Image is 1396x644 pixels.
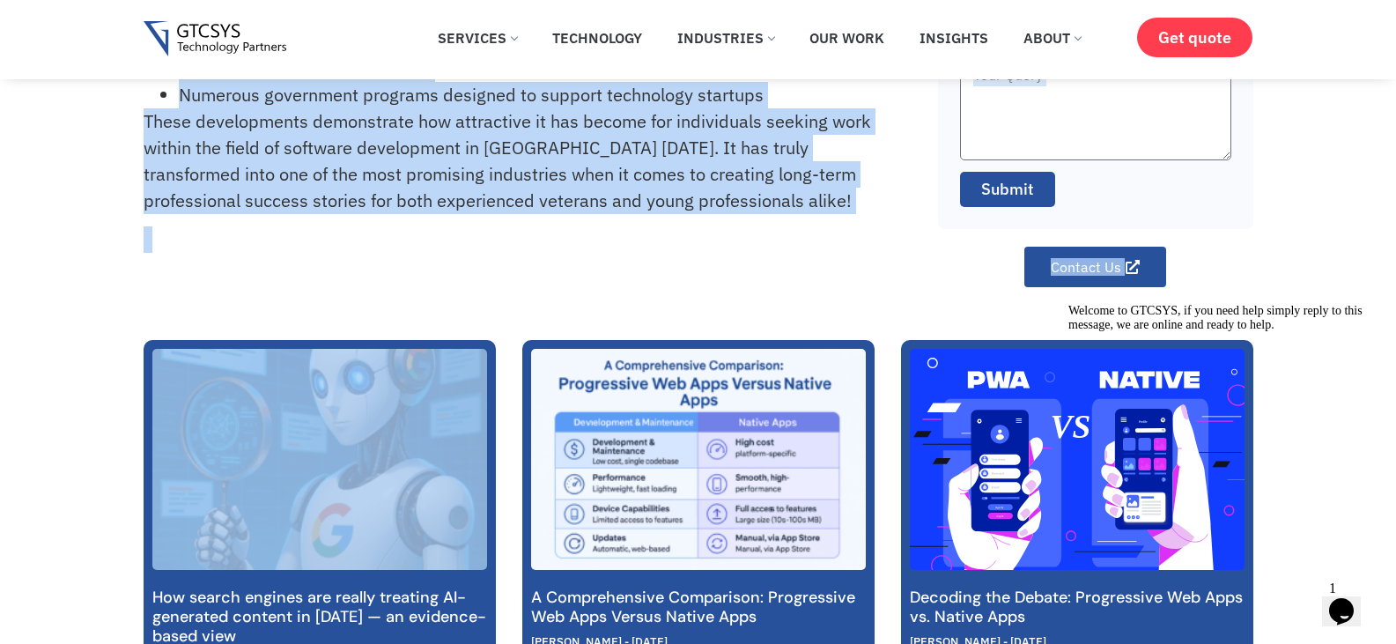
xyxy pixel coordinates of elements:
[531,587,855,627] a: A Comprehensive Comparison: Progressive Web Apps Versus Native Apps
[1010,19,1094,57] a: About
[531,349,866,570] a: A Comprehensive Comparison
[1051,260,1121,274] span: Contact Us
[1024,247,1166,287] a: Contact Us
[425,19,530,57] a: Services
[981,178,1034,201] span: Submit
[7,7,301,34] span: Welcome to GTCSYS, if you need help simply reply to this message, we are online and ready to help.
[539,19,655,57] a: Technology
[664,19,787,57] a: Industries
[906,19,1001,57] a: Insights
[7,7,324,35] div: Welcome to GTCSYS, if you need help simply reply to this message, we are online and ready to help.
[1137,18,1252,57] a: Get quote
[179,82,898,108] li: Numerous government programs designed to support technology startups
[528,347,867,573] img: A Comprehensive Comparison
[910,349,1245,570] a: Progressive Web Apps vs. Native Apps
[960,172,1055,207] button: Submit
[1322,574,1378,626] iframe: chat widget
[144,108,898,214] p: These developments demonstrate how attractive it has become for individuals seeking work within t...
[796,19,897,57] a: Our Work
[144,21,287,57] img: Gtcsys logo
[910,587,1243,627] a: Decoding the Debate: Progressive Web Apps vs. Native Apps
[1061,297,1378,565] iframe: chat widget
[1158,28,1231,47] span: Get quote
